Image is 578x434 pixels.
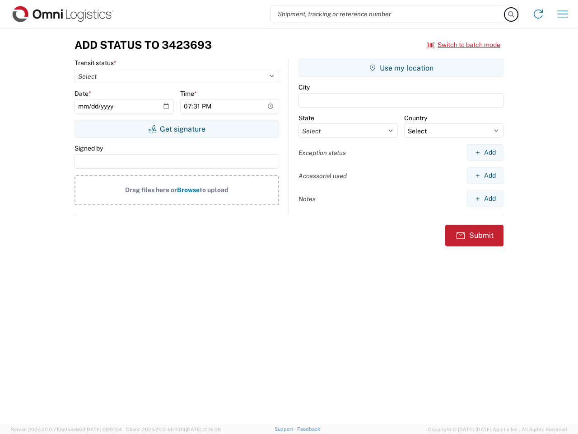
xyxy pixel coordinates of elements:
[298,59,503,77] button: Use my location
[75,120,279,138] button: Get signature
[297,426,320,432] a: Feedback
[298,149,346,157] label: Exception status
[180,90,197,98] label: Time
[404,114,427,122] label: Country
[200,186,228,193] span: to upload
[427,38,500,52] button: Switch to batch mode
[177,186,200,193] span: Browse
[75,59,117,67] label: Transit status
[75,38,212,52] h3: Add Status to 3423693
[445,225,503,246] button: Submit
[126,427,221,432] span: Client: 2025.20.0-8b113f4
[125,186,177,193] span: Drag files here or
[298,83,310,91] label: City
[271,5,505,23] input: Shipment, tracking or reference number
[275,426,297,432] a: Support
[298,195,316,203] label: Notes
[75,144,103,152] label: Signed by
[75,90,91,98] label: Date
[11,427,122,432] span: Server: 2025.20.0-710e05ee653
[186,427,221,432] span: [DATE] 10:16:38
[428,425,567,434] span: Copyright © [DATE]-[DATE] Agistix Inc., All Rights Reserved
[85,427,122,432] span: [DATE] 09:51:04
[298,114,314,122] label: State
[467,144,503,161] button: Add
[467,190,503,207] button: Add
[298,172,347,180] label: Accessorial used
[467,167,503,184] button: Add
